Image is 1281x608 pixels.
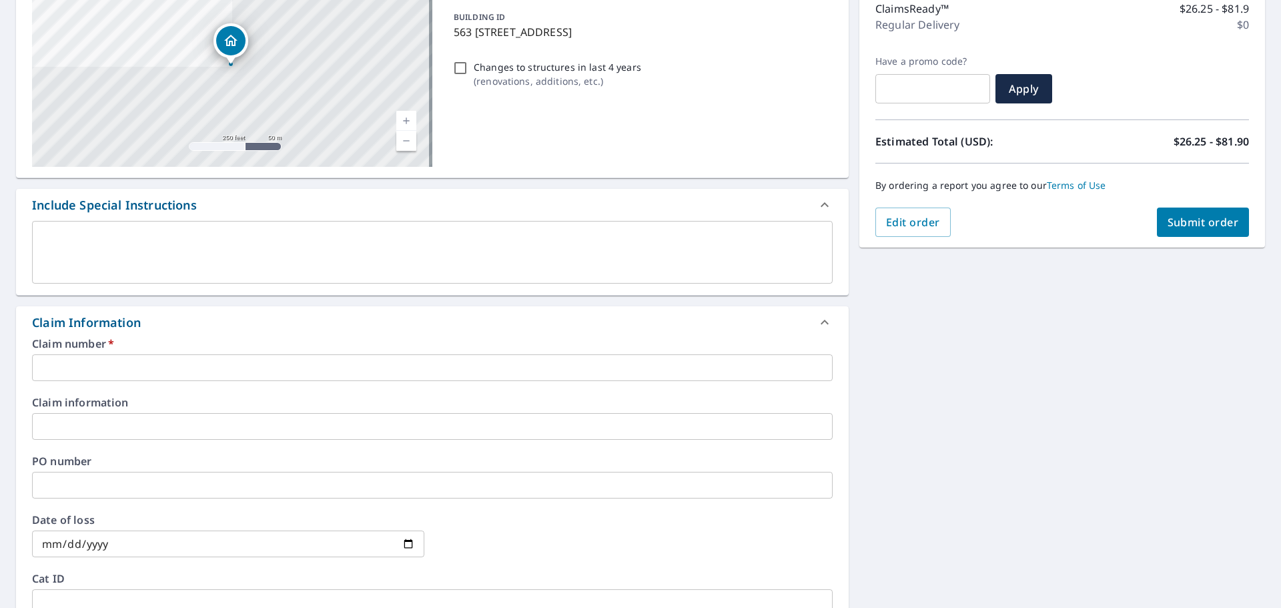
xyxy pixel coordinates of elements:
[875,133,1062,149] p: Estimated Total (USD):
[32,338,833,349] label: Claim number
[875,1,949,17] p: ClaimsReady™
[474,60,641,74] p: Changes to structures in last 4 years
[32,397,833,408] label: Claim information
[213,23,248,65] div: Dropped pin, building 1, Residential property, 563 22 1/2 Rd Grand Junction, CO 81507
[875,208,951,237] button: Edit order
[32,314,141,332] div: Claim Information
[1047,179,1106,192] a: Terms of Use
[1157,208,1250,237] button: Submit order
[16,306,849,338] div: Claim Information
[396,131,416,151] a: Current Level 17, Zoom Out
[1174,133,1249,149] p: $26.25 - $81.90
[995,74,1052,103] button: Apply
[474,74,641,88] p: ( renovations, additions, etc. )
[1237,17,1249,33] p: $0
[1168,215,1239,230] span: Submit order
[454,24,827,40] p: 563 [STREET_ADDRESS]
[16,189,849,221] div: Include Special Instructions
[875,55,990,67] label: Have a promo code?
[875,17,959,33] p: Regular Delivery
[32,515,424,525] label: Date of loss
[1180,1,1249,17] p: $26.25 - $81.9
[396,111,416,131] a: Current Level 17, Zoom In
[32,573,833,584] label: Cat ID
[875,180,1249,192] p: By ordering a report you agree to our
[1006,81,1041,96] span: Apply
[886,215,940,230] span: Edit order
[454,11,505,23] p: BUILDING ID
[32,196,197,214] div: Include Special Instructions
[32,456,833,467] label: PO number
